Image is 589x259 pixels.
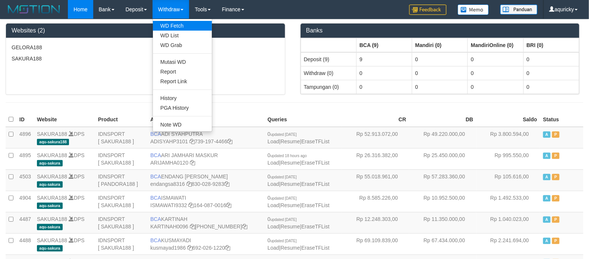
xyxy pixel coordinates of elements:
[147,148,264,169] td: ARI JAMHARI MASKUR
[476,112,540,127] th: Saldo
[37,174,67,180] a: SAKURA188
[37,195,67,201] a: SAKURA188
[267,195,329,208] span: | |
[267,152,329,166] span: | |
[523,52,579,66] td: 0
[409,233,476,255] td: Rp 67.434.000,00
[37,139,69,145] span: aqu-sakura188
[150,131,161,137] span: BCA
[150,174,161,180] span: BCA
[342,127,409,149] td: Rp 52.913.072,00
[95,233,147,255] td: IDNSPORT [ SAKURA188 ]
[267,216,297,222] span: 0
[95,148,147,169] td: IDNSPORT [ SAKURA188 ]
[153,57,212,67] a: Mutasi WD
[34,127,95,149] td: DPS
[153,67,212,77] a: Report
[190,224,195,230] a: Copy KARTINAH0096 to clipboard
[552,174,560,180] span: Paused
[412,80,468,94] td: 0
[37,237,67,243] a: SAKURA188
[95,127,147,149] td: IDNSPORT [ SAKURA188 ]
[301,181,329,187] a: EraseTFList
[224,181,229,187] a: Copy 8300289283 to clipboard
[476,127,540,149] td: Rp 3.800.594,00
[409,212,476,233] td: Rp 11.350.000,00
[523,66,579,80] td: 0
[267,152,307,158] span: 0
[301,245,329,251] a: EraseTFList
[16,233,34,255] td: 4488
[267,131,297,137] span: 0
[150,216,161,222] span: BCA
[301,38,356,52] th: Group: activate to sort column ascending
[16,127,34,149] td: 4896
[552,153,560,159] span: Paused
[552,238,560,244] span: Paused
[281,224,300,230] a: Resume
[153,31,212,40] a: WD List
[409,127,476,149] td: Rp 49.220.000,00
[153,103,212,113] a: PGA History
[6,4,62,15] img: MOTION_logo.png
[16,212,34,233] td: 4487
[356,66,412,80] td: 0
[267,160,279,166] a: Load
[34,212,95,233] td: DPS
[468,80,523,94] td: 0
[476,169,540,191] td: Rp 105.616,00
[356,80,412,94] td: 0
[281,138,300,144] a: Resume
[301,138,329,144] a: EraseTFList
[281,181,300,187] a: Resume
[281,245,300,251] a: Resume
[301,224,329,230] a: EraseTFList
[16,112,34,127] th: ID
[476,233,540,255] td: Rp 2.241.694,00
[16,148,34,169] td: 4895
[552,216,560,223] span: Paused
[409,148,476,169] td: Rp 25.450.000,00
[342,169,409,191] td: Rp 55.018.961,00
[150,237,161,243] span: BCA
[153,120,212,129] a: Note WD
[543,216,551,223] span: Active
[95,169,147,191] td: IDNSPORT [ PANDORA188 ]
[16,169,34,191] td: 4503
[34,112,95,127] th: Website
[95,212,147,233] td: IDNSPORT [ SAKURA188 ]
[242,224,247,230] a: Copy 5885247854 to clipboard
[267,216,329,230] span: | |
[306,27,574,34] h3: Banks
[301,202,329,208] a: EraseTFList
[301,160,329,166] a: EraseTFList
[267,237,297,243] span: 0
[552,195,560,202] span: Paused
[409,169,476,191] td: Rp 57.283.360,00
[267,224,279,230] a: Load
[468,66,523,80] td: 0
[267,245,279,251] a: Load
[543,131,551,138] span: Active
[190,160,195,166] a: Copy ARIJAMHA0120 to clipboard
[267,202,279,208] a: Load
[16,191,34,212] td: 4904
[150,245,186,251] a: kusmayad1986
[500,4,538,15] img: panduan.png
[150,181,185,187] a: endangsa8316
[476,212,540,233] td: Rp 1.040.023,00
[37,152,67,158] a: SAKURA188
[523,38,579,52] th: Group: activate to sort column ascending
[37,216,67,222] a: SAKURA188
[458,4,489,15] img: Button%20Memo.svg
[468,52,523,66] td: 0
[281,160,300,166] a: Resume
[264,112,342,127] th: Queries
[12,44,279,51] p: GELORA188
[270,132,297,137] span: updated [DATE]
[270,196,297,200] span: updated [DATE]
[150,152,161,158] span: BCA
[356,38,412,52] th: Group: activate to sort column ascending
[187,245,192,251] a: Copy kusmayad1986 to clipboard
[34,148,95,169] td: DPS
